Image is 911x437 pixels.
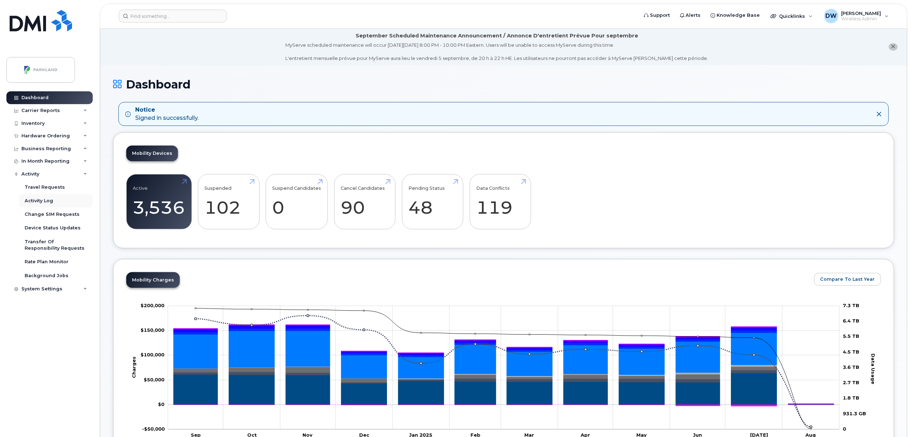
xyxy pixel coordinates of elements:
g: $0 [142,426,165,432]
tspan: 931.3 GB [843,411,866,416]
tspan: $200,000 [141,303,164,308]
a: Mobility Devices [126,146,178,161]
tspan: -$50,000 [142,426,165,432]
tspan: 0 [843,426,846,432]
a: Mobility Charges [126,272,180,288]
tspan: 7.3 TB [843,303,860,308]
strong: Notice [135,106,199,114]
tspan: 1.8 TB [843,395,860,401]
div: September Scheduled Maintenance Announcement / Annonce D'entretient Prévue Pour septembre [356,32,638,40]
span: Compare To Last Year [820,276,875,283]
div: Signed in successfully. [135,106,199,122]
tspan: $0 [158,401,164,407]
tspan: $150,000 [141,327,164,333]
a: Data Conflicts 119 [476,178,524,225]
g: PST [173,325,834,404]
tspan: $50,000 [144,377,164,382]
tspan: 6.4 TB [843,318,860,324]
tspan: 3.6 TB [843,364,860,370]
g: $0 [144,377,164,382]
a: Suspended 102 [205,178,253,225]
div: MyServe scheduled maintenance will occur [DATE][DATE] 8:00 PM - 10:00 PM Eastern. Users will be u... [286,42,708,62]
tspan: 2.7 TB [843,380,860,385]
a: Pending Status 48 [408,178,457,225]
tspan: Charges [131,356,136,378]
tspan: 4.5 TB [843,349,860,355]
tspan: $100,000 [141,352,164,358]
a: Active 3,536 [133,178,185,225]
a: Suspend Candidates 0 [273,178,321,225]
g: $0 [141,352,164,358]
tspan: 5.5 TB [843,334,860,339]
button: close notification [889,43,898,51]
g: Features [173,331,834,404]
button: Compare To Last Year [814,273,881,286]
a: Cancel Candidates 90 [341,178,389,225]
h1: Dashboard [113,78,894,91]
g: Rate Plan [173,373,834,405]
tspan: Data Usage [870,354,876,384]
g: $0 [141,303,164,308]
g: $0 [141,327,164,333]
